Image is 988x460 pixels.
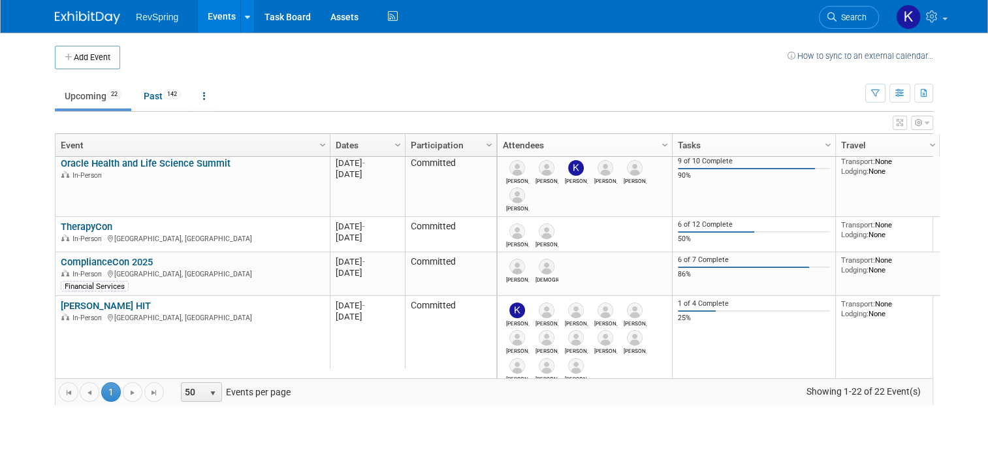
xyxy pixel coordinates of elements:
[821,134,836,154] a: Column Settings
[506,274,529,283] div: Bob Duggan
[658,134,673,154] a: Column Settings
[841,265,868,274] span: Lodging:
[405,217,496,252] td: Committed
[823,140,833,150] span: Column Settings
[336,256,399,267] div: [DATE]
[594,318,617,327] div: Andrea Zaczyk
[123,382,142,402] a: Go to the next page
[568,358,584,374] img: Jeff Buschow
[336,157,399,169] div: [DATE]
[61,312,324,323] div: [GEOGRAPHIC_DATA], [GEOGRAPHIC_DATA]
[627,330,643,346] img: Patrick Kimpler
[411,134,488,156] a: Participation
[678,235,831,244] div: 50%
[539,259,554,274] img: Crista Harwood
[336,300,399,311] div: [DATE]
[539,223,554,239] img: David Bien
[61,134,321,156] a: Event
[55,84,131,108] a: Upcoming22
[63,387,74,398] span: Go to the first page
[61,268,324,279] div: [GEOGRAPHIC_DATA], [GEOGRAPHIC_DATA]
[144,382,164,402] a: Go to the last page
[509,330,525,346] img: James (Jim) Hosty
[627,160,643,176] img: Mary Solarz
[841,230,868,239] span: Lodging:
[841,134,931,156] a: Travel
[61,270,69,276] img: In-Person Event
[598,330,613,346] img: Chad Zingler
[926,134,940,154] a: Column Settings
[182,383,204,401] span: 50
[80,382,99,402] a: Go to the previous page
[678,270,831,279] div: 86%
[72,270,106,278] span: In-Person
[506,374,529,382] div: Elizabeth Vanschoyck
[841,255,875,265] span: Transport:
[316,134,330,154] a: Column Settings
[841,167,868,176] span: Lodging:
[336,221,399,232] div: [DATE]
[594,346,617,354] div: Chad Zingler
[55,46,120,69] button: Add Event
[208,388,218,399] span: select
[794,382,932,401] span: Showing 1-22 of 22 Event(s)
[535,318,558,327] div: Nicole Rogas
[336,311,399,322] div: [DATE]
[678,299,831,308] div: 1 of 4 Complete
[535,274,558,283] div: Crista Harwood
[336,232,399,243] div: [DATE]
[539,358,554,374] img: Jamie Westby
[72,171,106,180] span: In-Person
[61,235,69,241] img: In-Person Event
[565,346,588,354] div: David McCullough
[624,318,646,327] div: Scott Cyliax
[565,176,588,184] div: Kelsey Culver
[483,134,497,154] a: Column Settings
[392,140,403,150] span: Column Settings
[678,157,831,166] div: 9 of 10 Complete
[624,176,646,184] div: Mary Solarz
[61,281,129,291] div: Financial Services
[84,387,95,398] span: Go to the previous page
[509,303,525,318] img: Kate Leitao
[841,220,935,239] div: None None
[362,257,365,267] span: -
[362,158,365,168] span: -
[506,203,529,212] div: Elizabeth Geist
[568,303,584,318] img: Nick Nunez
[624,346,646,354] div: Patrick Kimpler
[678,314,831,323] div: 25%
[509,223,525,239] img: Ryan Boyens
[565,318,588,327] div: Nick Nunez
[61,157,231,169] a: Oracle Health and Life Science Summit
[336,169,399,180] div: [DATE]
[678,255,831,265] div: 6 of 7 Complete
[837,12,867,22] span: Search
[627,303,643,318] img: Scott Cyliax
[163,90,181,99] span: 142
[165,382,304,402] span: Events per page
[59,382,78,402] a: Go to the first page
[565,374,588,382] div: Jeff Buschow
[503,134,663,156] a: Attendees
[336,267,399,278] div: [DATE]
[61,221,112,233] a: TherapyCon
[535,176,558,184] div: Kennon Askew
[484,140,494,150] span: Column Settings
[61,256,153,268] a: ComplianceCon 2025
[568,160,584,176] img: Kelsey Culver
[107,90,121,99] span: 22
[568,330,584,346] img: David McCullough
[535,239,558,248] div: David Bien
[362,222,365,231] span: -
[539,330,554,346] img: Jake Rahn
[509,358,525,374] img: Elizabeth Vanschoyck
[136,12,178,22] span: RevSpring
[660,140,670,150] span: Column Settings
[841,220,875,229] span: Transport:
[336,134,396,156] a: Dates
[61,233,324,244] div: [GEOGRAPHIC_DATA], [GEOGRAPHIC_DATA]
[61,171,69,178] img: In-Person Event
[535,374,558,382] div: Jamie Westby
[594,176,617,184] div: Heather Davisson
